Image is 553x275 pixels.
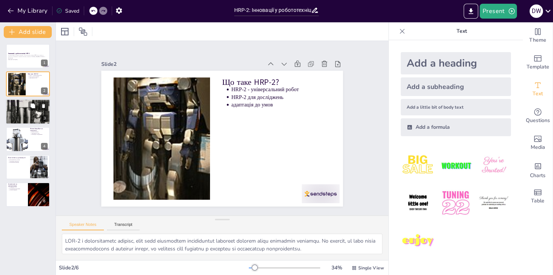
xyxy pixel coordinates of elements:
div: 5 [41,170,48,177]
button: My Library [6,5,51,17]
span: Text [533,90,543,98]
p: космічні дослідження [9,103,48,105]
button: Export to PowerPoint [464,4,478,19]
p: роль [PERSON_NAME] [10,159,28,160]
div: Add a little bit of body text [401,99,511,115]
span: Charts [530,172,546,180]
p: Generated with [URL] [8,59,48,60]
p: Grammarly та AI [10,186,26,188]
p: адаптація до умов [244,128,282,226]
div: Layout [59,26,71,38]
img: 7.jpeg [401,224,435,258]
div: Add a subheading [401,77,511,96]
div: Add a heading [401,52,511,74]
p: Ця презентація розглядає інновації у робототехніці, зокрема HRP-2, його вплив на технології, порі... [8,55,48,59]
p: адаптація до умов [29,77,48,79]
div: 3 [6,99,50,124]
p: поліпшення взаємодії [10,162,28,163]
span: Position [79,27,88,36]
p: вплив DeepBlue [32,131,48,133]
button: Present [480,4,517,19]
div: 2 [6,71,50,96]
div: Add charts and graphs [523,156,553,183]
img: 3.jpeg [476,148,511,183]
div: Add text boxes [523,76,553,103]
span: Table [531,197,544,205]
span: Template [527,63,549,71]
div: 4 [6,127,50,151]
textarea: LOR-2 i dolorsitametc adipisc, elit sedd eiusmodtem incididuntut laboreet dolorem aliqu enimadmin... [62,234,382,254]
strong: Інновації у робототехніці: HRP-2 [8,53,30,55]
p: Вплив DeepBlue на технології [30,128,48,132]
p: покращення комунікації [10,188,26,189]
img: 6.jpeg [476,186,511,220]
p: взаємодія з середовищем [32,134,48,135]
div: 3 [41,115,48,122]
p: Що таке HRP-2? [261,112,305,219]
input: Insert title [234,5,311,16]
p: HRP-2 для досліджень [29,76,48,77]
button: d w [530,4,543,19]
p: HRP-2 для досліджень [251,126,289,223]
div: Saved [56,7,79,15]
div: Add a table [523,183,553,210]
div: 6 [6,182,50,207]
p: адаптація до умов [32,132,48,134]
div: 5 [6,155,50,179]
button: Duplicate Slide [28,101,37,110]
div: 1 [41,60,48,66]
div: 6 [41,198,48,205]
p: Text [408,22,515,40]
p: Порівняння з Curiosity [8,100,48,102]
div: 34 % [328,264,346,271]
p: HRP-2 - універсальний робот [29,74,48,76]
p: інтеграція технологій [10,160,28,162]
button: Transcript [107,222,140,230]
div: 1 [6,44,50,68]
img: 4.jpeg [401,186,435,220]
p: Роль Cortana у розвитку AI [8,156,28,159]
div: Slide 2 / 6 [59,264,249,271]
p: Що таке HRP-2? [28,73,48,75]
div: Add ready made slides [523,49,553,76]
button: Delete Slide [39,101,48,110]
img: 5.jpeg [438,186,473,220]
span: Single View [358,265,384,271]
span: Media [531,143,545,151]
p: рутинні завдання [10,189,26,191]
div: 4 [41,143,48,150]
p: Grammarly та автоматизація [8,183,26,187]
div: Get real-time input from your audience [523,103,553,129]
div: Change the overall theme [523,22,553,49]
p: земні застосування [9,105,48,106]
p: HRP-2 - універсальний робот [258,124,296,221]
div: Add a formula [401,118,511,136]
div: Add images, graphics, shapes or video [523,129,553,156]
div: 2 [41,87,48,94]
div: d w [530,4,543,18]
img: 2.jpeg [438,148,473,183]
img: 1.jpeg [401,148,435,183]
p: HRP-2 та Curiosity [9,102,48,103]
span: Questions [526,116,550,125]
button: Add slide [4,26,52,38]
button: Speaker Notes [62,222,104,230]
span: Theme [529,36,546,44]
